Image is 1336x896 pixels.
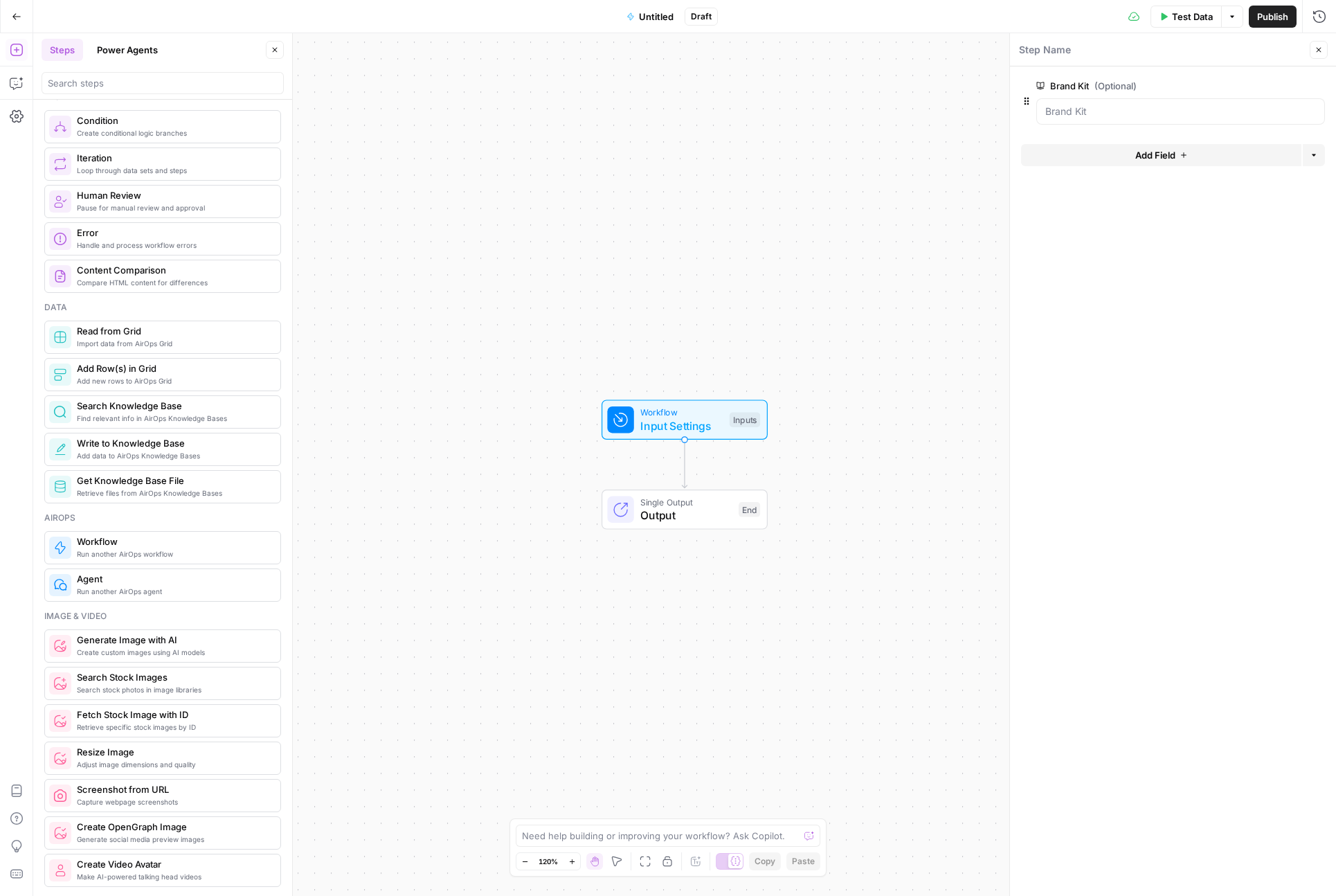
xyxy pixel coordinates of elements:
[77,474,269,487] span: Get Knowledge Base File
[77,759,269,770] span: Adjust image dimensions and quality
[1036,79,1247,93] label: Brand Kit
[730,412,760,427] div: Inputs
[77,487,269,499] span: Retrieve files from AirOps Knowledge Bases
[48,76,278,90] input: Search steps
[77,277,269,288] span: Compare HTML content for differences
[77,263,269,277] span: Content Comparison
[739,502,760,517] div: End
[44,610,281,622] div: Image & video
[77,782,269,796] span: Screenshot from URL
[77,127,269,138] span: Create conditional logic branches
[539,856,558,867] span: 120%
[556,490,813,530] div: Single OutputOutputEnd
[1257,10,1288,24] span: Publish
[77,338,269,349] span: Import data from AirOps Grid
[640,507,732,523] span: Output
[77,796,269,807] span: Capture webpage screenshots
[77,226,269,240] span: Error
[77,670,269,684] span: Search Stock Images
[77,633,269,647] span: Generate Image with AI
[77,745,269,759] span: Resize Image
[77,548,269,559] span: Run another AirOps workflow
[77,165,269,176] span: Loop through data sets and steps
[792,855,815,868] span: Paste
[42,39,83,61] button: Steps
[77,708,269,722] span: Fetch Stock Image with ID
[640,406,723,419] span: Workflow
[77,188,269,202] span: Human Review
[53,863,67,877] img: rmejigl5z5mwnxpjlfq225817r45
[1021,144,1301,166] button: Add Field
[77,450,269,461] span: Add data to AirOps Knowledge Bases
[77,684,269,695] span: Search stock photos in image libraries
[77,114,269,127] span: Condition
[77,324,269,338] span: Read from Grid
[77,647,269,658] span: Create custom images using AI models
[89,39,166,61] button: Power Agents
[77,857,269,871] span: Create Video Avatar
[77,202,269,213] span: Pause for manual review and approval
[77,834,269,845] span: Generate social media preview images
[1094,79,1137,93] span: (Optional)
[77,586,269,597] span: Run another AirOps agent
[639,10,674,24] span: Untitled
[1135,148,1175,162] span: Add Field
[77,572,269,586] span: Agent
[691,10,712,23] span: Draft
[640,418,723,434] span: Input Settings
[77,413,269,424] span: Find relevant info in AirOps Knowledge Bases
[77,151,269,165] span: Iteration
[77,240,269,251] span: Handle and process workflow errors
[44,512,281,524] div: Airops
[1249,6,1297,28] button: Publish
[53,269,67,283] img: vrinnnclop0vshvmafd7ip1g7ohf
[44,301,281,314] div: Data
[640,495,732,508] span: Single Output
[755,855,775,868] span: Copy
[1150,6,1221,28] button: Test Data
[556,400,813,440] div: WorkflowInput SettingsInputs
[618,6,682,28] button: Untitled
[749,852,781,870] button: Copy
[77,535,269,548] span: Workflow
[682,440,687,488] g: Edge from start to end
[53,826,67,840] img: pyizt6wx4h99f5rkgufsmugliyey
[77,871,269,882] span: Make AI-powered talking head videos
[77,722,269,733] span: Retrieve specific stock images by ID
[77,361,269,375] span: Add Row(s) in Grid
[77,436,269,450] span: Write to Knowledge Base
[77,820,269,834] span: Create OpenGraph Image
[786,852,820,870] button: Paste
[77,375,269,386] span: Add new rows to AirOps Grid
[1172,10,1213,24] span: Test Data
[1045,105,1316,118] input: Brand Kit
[77,399,269,413] span: Search Knowledge Base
